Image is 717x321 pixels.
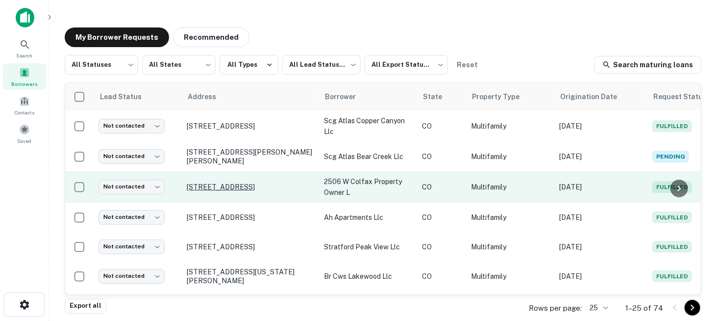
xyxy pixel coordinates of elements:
[471,151,549,162] p: Multifamily
[99,149,165,163] div: Not contacted
[142,52,216,78] div: All States
[625,302,663,314] p: 1–25 of 74
[65,27,169,47] button: My Borrower Requests
[187,183,314,191] p: [STREET_ADDRESS]
[417,83,466,110] th: State
[187,122,314,131] p: [STREET_ADDRESS]
[99,91,154,103] span: Lead Status
[560,91,630,103] span: Origination Date
[99,269,165,283] div: Not contacted
[99,119,165,133] div: Not contacted
[554,83,647,110] th: Origination Date
[559,241,643,252] p: [DATE]
[529,302,582,314] p: Rows per page:
[99,180,165,194] div: Not contacted
[652,212,692,223] span: Fulfilled
[471,271,549,282] p: Multifamily
[668,242,717,290] iframe: Chat Widget
[3,120,46,147] a: Saved
[187,242,314,251] p: [STREET_ADDRESS]
[685,300,700,316] button: Go to next page
[471,212,549,223] p: Multifamily
[652,151,689,162] span: Pending
[471,121,549,132] p: Multifamily
[16,8,34,27] img: capitalize-icon.png
[17,52,33,59] span: Search
[319,83,417,110] th: Borrower
[422,271,461,282] p: CO
[472,91,532,103] span: Property Type
[559,182,643,192] p: [DATE]
[422,182,461,192] p: CO
[99,210,165,224] div: Not contacted
[187,267,314,285] p: [STREET_ADDRESS][US_STATE][PERSON_NAME]
[594,56,701,74] a: Search maturing loans
[3,63,46,90] a: Borrowers
[365,52,448,78] div: All Export Statuses
[220,55,278,75] button: All Types
[422,121,461,132] p: CO
[559,151,643,162] p: [DATE]
[423,91,455,103] span: State
[324,151,412,162] p: scg atlas bear creek llc
[422,241,461,252] p: CO
[652,120,692,132] span: Fulfilled
[15,108,34,116] span: Contacts
[188,91,229,103] span: Address
[94,83,182,110] th: Lead Status
[422,151,461,162] p: CO
[422,212,461,223] p: CO
[452,55,483,75] button: Reset
[3,92,46,118] a: Contacts
[652,270,692,282] span: Fulfilled
[324,212,412,223] p: ah apartments llc
[173,27,249,47] button: Recommended
[559,121,643,132] p: [DATE]
[18,137,32,145] span: Saved
[324,115,412,137] p: scg atlas copper canyon llc
[65,299,106,314] button: Export all
[324,241,412,252] p: stratford peak view llc
[324,176,412,198] p: 2506 w colfax property owner l
[652,181,692,193] span: Fulfilled
[11,80,38,88] span: Borrowers
[586,301,610,315] div: 25
[3,35,46,61] a: Search
[325,91,369,103] span: Borrower
[324,271,412,282] p: br cws lakewood llc
[559,271,643,282] p: [DATE]
[187,148,314,165] p: [STREET_ADDRESS][PERSON_NAME][PERSON_NAME]
[99,240,165,254] div: Not contacted
[187,213,314,222] p: [STREET_ADDRESS]
[282,52,361,78] div: All Lead Statuses
[471,182,549,192] p: Multifamily
[652,241,692,253] span: Fulfilled
[466,83,554,110] th: Property Type
[65,52,138,78] div: All Statuses
[559,212,643,223] p: [DATE]
[182,83,319,110] th: Address
[471,241,549,252] p: Multifamily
